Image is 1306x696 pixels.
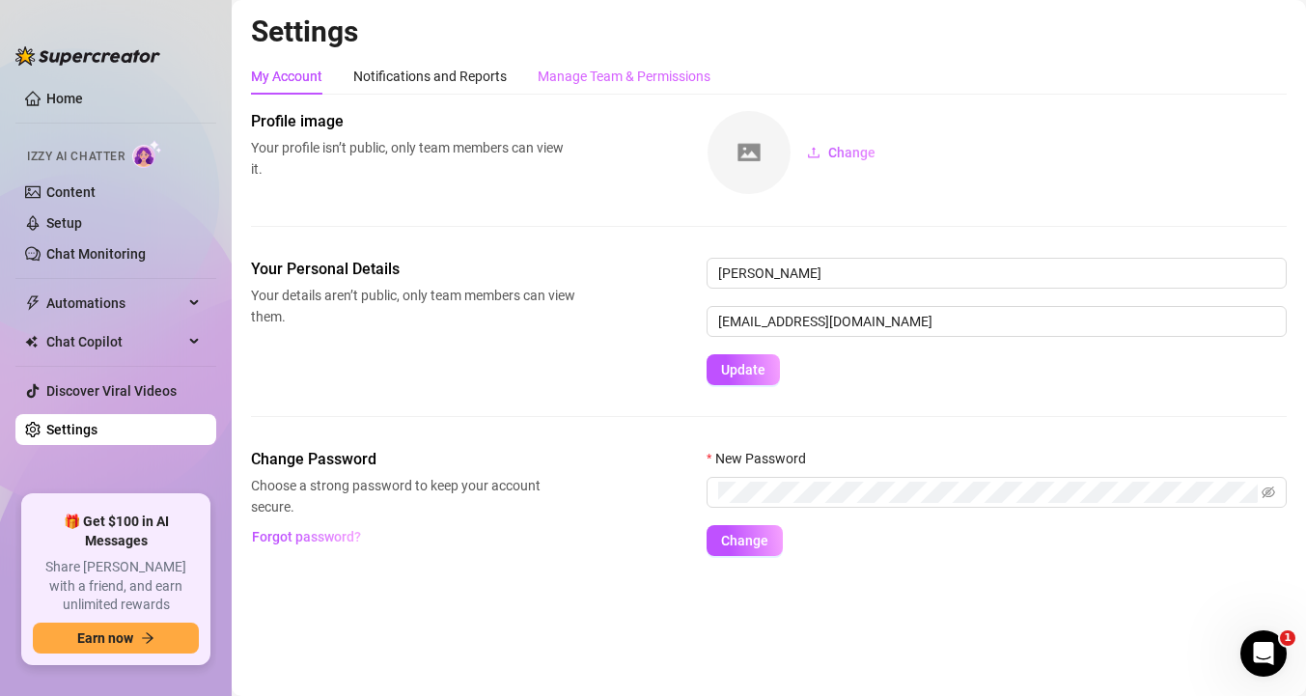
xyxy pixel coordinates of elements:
[251,137,575,180] span: Your profile isn’t public, only team members can view it.
[251,258,575,281] span: Your Personal Details
[1262,486,1275,499] span: eye-invisible
[707,258,1287,289] input: Enter name
[251,475,575,517] span: Choose a strong password to keep your account secure.
[33,623,199,654] button: Earn nowarrow-right
[141,631,154,645] span: arrow-right
[25,295,41,311] span: thunderbolt
[707,525,783,556] button: Change
[251,110,575,133] span: Profile image
[15,46,160,66] img: logo-BBDzfeDw.svg
[792,137,891,168] button: Change
[721,533,768,548] span: Change
[707,306,1287,337] input: Enter new email
[46,246,146,262] a: Chat Monitoring
[46,422,97,437] a: Settings
[718,482,1258,503] input: New Password
[708,111,791,194] img: square-placeholder.png
[251,448,575,471] span: Change Password
[46,91,83,106] a: Home
[828,145,875,160] span: Change
[353,66,507,87] div: Notifications and Reports
[33,513,199,550] span: 🎁 Get $100 in AI Messages
[707,448,819,469] label: New Password
[77,630,133,646] span: Earn now
[807,146,820,159] span: upload
[132,140,162,168] img: AI Chatter
[46,288,183,319] span: Automations
[46,215,82,231] a: Setup
[46,184,96,200] a: Content
[251,521,361,552] button: Forgot password?
[1240,630,1287,677] iframe: Intercom live chat
[251,66,322,87] div: My Account
[33,558,199,615] span: Share [PERSON_NAME] with a friend, and earn unlimited rewards
[538,66,710,87] div: Manage Team & Permissions
[27,148,125,166] span: Izzy AI Chatter
[46,383,177,399] a: Discover Viral Videos
[25,335,38,348] img: Chat Copilot
[1280,630,1295,646] span: 1
[251,285,575,327] span: Your details aren’t public, only team members can view them.
[251,14,1287,50] h2: Settings
[252,529,361,544] span: Forgot password?
[707,354,780,385] button: Update
[721,362,765,377] span: Update
[46,326,183,357] span: Chat Copilot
